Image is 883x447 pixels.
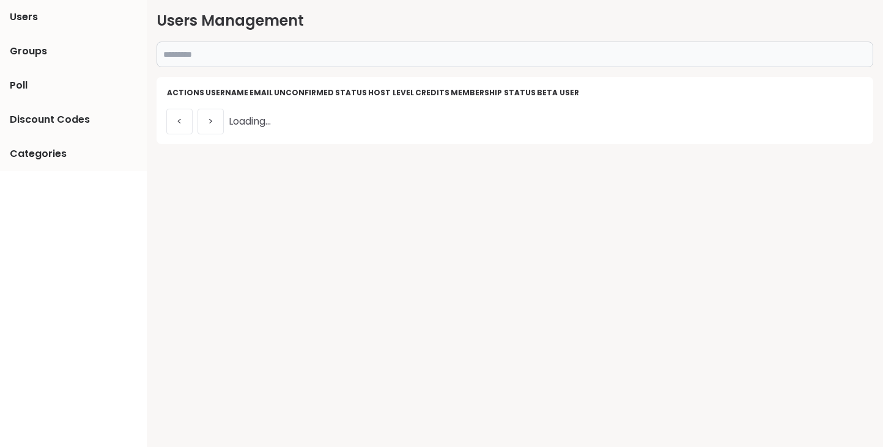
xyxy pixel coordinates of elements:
[166,109,193,134] button: <
[205,87,249,99] th: Username
[450,87,536,99] th: Membership Status
[368,87,415,99] th: Host Level
[10,112,90,127] span: Discount Codes
[157,10,873,32] h2: Users Management
[166,87,205,99] th: Actions
[536,87,580,99] th: Beta User
[415,87,450,99] th: credits
[273,87,334,99] th: Unconfirmed
[10,147,67,161] span: Categories
[10,78,28,93] span: Poll
[166,99,863,134] div: Loading...
[10,10,38,24] span: Users
[249,87,273,99] th: Email
[198,109,224,134] button: >
[10,44,47,59] span: Groups
[334,87,368,99] th: Status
